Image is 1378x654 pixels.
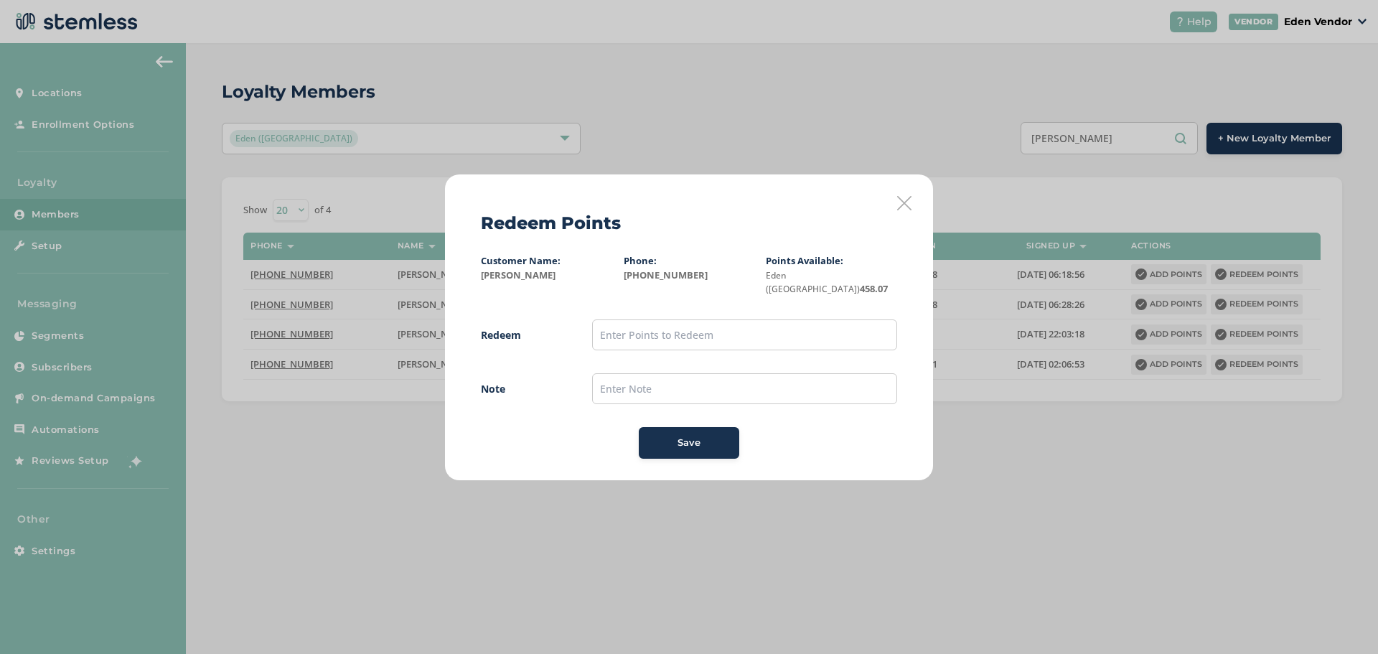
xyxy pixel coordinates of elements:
small: Eden ([GEOGRAPHIC_DATA]) [766,269,860,296]
label: Note [481,381,563,396]
iframe: Chat Widget [1306,585,1378,654]
input: Enter Points to Redeem [592,319,897,350]
h2: Redeem Points [481,210,621,236]
label: 458.07 [766,268,897,296]
label: [PERSON_NAME] [481,268,612,283]
span: Save [678,436,700,450]
label: [PHONE_NUMBER] [624,268,755,283]
label: Redeem [481,327,563,342]
label: Customer Name: [481,254,561,267]
input: Enter Note [592,373,897,404]
label: Points Available: [766,254,843,267]
label: Phone: [624,254,657,267]
button: Save [639,427,739,459]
